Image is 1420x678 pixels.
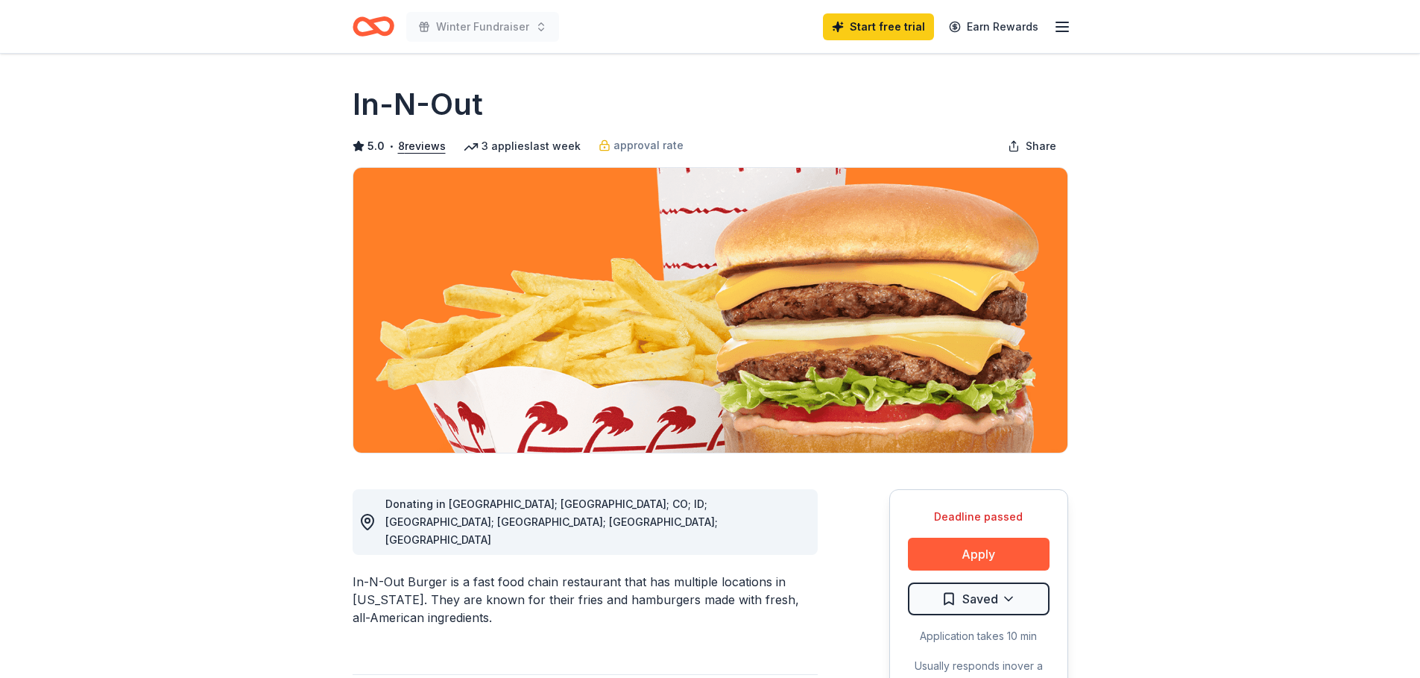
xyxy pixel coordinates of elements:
span: • [388,140,394,152]
button: Share [996,131,1068,161]
button: Saved [908,583,1050,615]
div: 3 applies last week [464,137,581,155]
span: Share [1026,137,1056,155]
span: approval rate [613,136,684,154]
span: Donating in [GEOGRAPHIC_DATA]; [GEOGRAPHIC_DATA]; CO; ID; [GEOGRAPHIC_DATA]; [GEOGRAPHIC_DATA]; [... [385,497,718,546]
h1: In-N-Out [353,84,483,125]
span: 5.0 [367,137,385,155]
div: Application takes 10 min [908,627,1050,645]
span: Winter Fundraiser [436,18,529,36]
span: Saved [962,589,998,609]
button: Apply [908,538,1050,571]
div: In-N-Out Burger is a fast food chain restaurant that has multiple locations in [US_STATE]. They a... [353,573,818,627]
div: Deadline passed [908,508,1050,526]
a: approval rate [599,136,684,154]
a: Home [353,9,394,44]
button: Winter Fundraiser [406,12,559,42]
button: 8reviews [398,137,446,155]
a: Earn Rewards [940,13,1047,40]
a: Start free trial [823,13,934,40]
img: Image for In-N-Out [353,168,1067,453]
